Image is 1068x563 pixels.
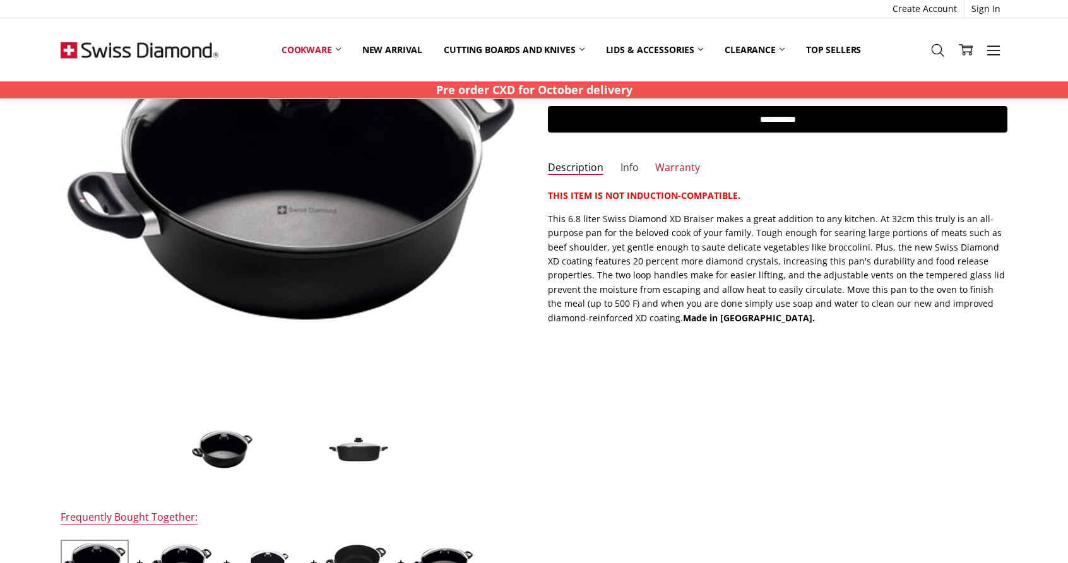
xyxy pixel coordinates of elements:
[191,429,254,470] img: XD Nonstick Braiser with Lid - 32CM X 10CM 6.8L
[620,161,639,175] a: Info
[352,36,433,64] a: New arrival
[61,511,198,525] div: Frequently Bought Together:
[327,436,390,463] img: XD Nonstick Braiser with Lid - 32CM X 10CM 6.8L
[714,36,795,64] a: Clearance
[595,36,714,64] a: Lids & Accessories
[548,161,603,175] a: Description
[433,36,595,64] a: Cutting boards and knives
[655,161,700,175] a: Warranty
[548,212,1007,325] p: This 6.8 liter Swiss Diamond XD Braiser makes a great addition to any kitchen. At 32cm this truly...
[271,36,352,64] a: Cookware
[795,36,872,64] a: Top Sellers
[436,82,632,97] strong: Pre order CXD for October delivery
[61,18,218,81] img: Free Shipping On Every Order
[548,189,740,201] strong: THIS ITEM IS NOT INDUCTION-COMPATIBLE.
[683,312,815,324] strong: Made in [GEOGRAPHIC_DATA].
